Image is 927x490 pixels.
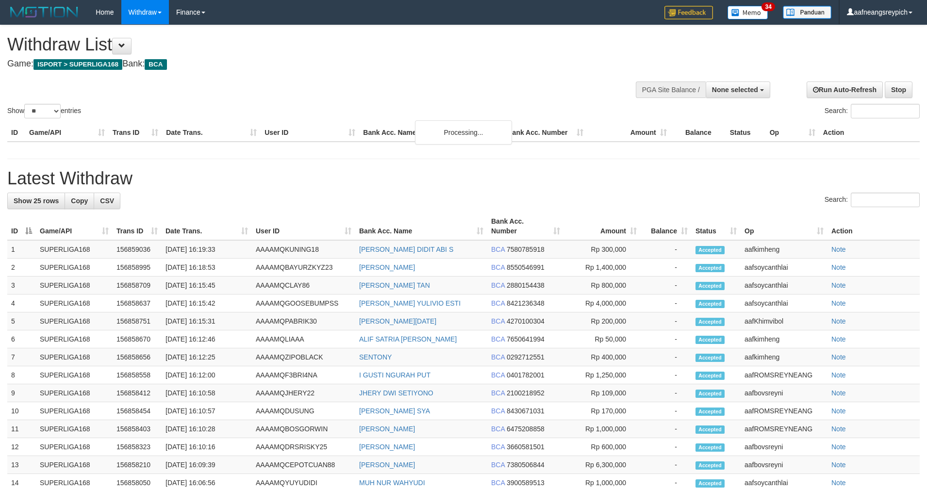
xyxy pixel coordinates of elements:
[252,294,355,312] td: AAAAMQGOOSEBUMPSS
[885,82,912,98] a: Stop
[162,124,261,142] th: Date Trans.
[487,212,564,240] th: Bank Acc. Number: activate to sort column ascending
[507,317,545,325] span: Copy 4270100304 to clipboard
[359,371,430,379] a: I GUSTI NGURAH PUT
[36,259,113,277] td: SUPERLIGA168
[761,2,775,11] span: 34
[7,294,36,312] td: 4
[7,420,36,438] td: 11
[14,197,59,205] span: Show 25 rows
[162,438,252,456] td: [DATE] 16:10:16
[7,169,920,188] h1: Latest Withdraw
[113,384,162,402] td: 156858412
[564,312,641,330] td: Rp 200,000
[113,366,162,384] td: 156858558
[828,212,920,240] th: Action
[741,259,828,277] td: aafsoycanthlai
[252,330,355,348] td: AAAAMQLIAAA
[831,479,846,487] a: Note
[507,245,545,253] span: Copy 7580785918 to clipboard
[7,193,65,209] a: Show 25 rows
[359,299,461,307] a: [PERSON_NAME] YULIVIO ESTI
[695,246,725,254] span: Accepted
[252,240,355,259] td: AAAAMQKUNING18
[503,124,587,142] th: Bank Acc. Number
[491,281,505,289] span: BCA
[162,240,252,259] td: [DATE] 16:19:33
[36,420,113,438] td: SUPERLIGA168
[741,402,828,420] td: aafROMSREYNEANG
[36,277,113,294] td: SUPERLIGA168
[741,212,828,240] th: Op: activate to sort column ascending
[415,120,512,145] div: Processing...
[7,35,608,54] h1: Withdraw List
[359,389,433,397] a: JHERY DWI SETIYONO
[641,312,692,330] td: -
[491,299,505,307] span: BCA
[7,104,81,118] label: Show entries
[695,443,725,452] span: Accepted
[695,461,725,470] span: Accepted
[252,402,355,420] td: AAAAMQDUSUNG
[507,443,545,451] span: Copy 3660581501 to clipboard
[252,259,355,277] td: AAAAMQBAYURZKYZ23
[507,479,545,487] span: Copy 3900589513 to clipboard
[113,402,162,420] td: 156858454
[491,245,505,253] span: BCA
[783,6,831,19] img: panduan.png
[109,124,162,142] th: Trans ID
[252,212,355,240] th: User ID: activate to sort column ascending
[564,294,641,312] td: Rp 4,000,000
[359,353,392,361] a: SENTONY
[641,294,692,312] td: -
[564,330,641,348] td: Rp 50,000
[564,212,641,240] th: Amount: activate to sort column ascending
[36,366,113,384] td: SUPERLIGA168
[741,348,828,366] td: aafkimheng
[71,197,88,205] span: Copy
[507,281,545,289] span: Copy 2880154438 to clipboard
[741,438,828,456] td: aafbovsreyni
[162,402,252,420] td: [DATE] 16:10:57
[819,124,920,142] th: Action
[695,354,725,362] span: Accepted
[7,456,36,474] td: 13
[831,281,846,289] a: Note
[252,420,355,438] td: AAAAMQBOSGORWIN
[94,193,120,209] a: CSV
[491,317,505,325] span: BCA
[507,407,545,415] span: Copy 8430671031 to clipboard
[113,438,162,456] td: 156858323
[252,438,355,456] td: AAAAMQDRSRISKY25
[359,425,415,433] a: [PERSON_NAME]
[831,461,846,469] a: Note
[7,330,36,348] td: 6
[162,348,252,366] td: [DATE] 16:12:25
[641,240,692,259] td: -
[706,82,770,98] button: None selected
[741,277,828,294] td: aafsoycanthlai
[359,245,453,253] a: [PERSON_NAME] DIDIT ABI S
[695,264,725,272] span: Accepted
[252,348,355,366] td: AAAAMQZIPOBLACK
[564,438,641,456] td: Rp 600,000
[7,5,81,19] img: MOTION_logo.png
[831,407,846,415] a: Note
[113,277,162,294] td: 156858709
[491,479,505,487] span: BCA
[695,425,725,434] span: Accepted
[162,420,252,438] td: [DATE] 16:10:28
[831,353,846,361] a: Note
[507,461,545,469] span: Copy 7380506844 to clipboard
[491,407,505,415] span: BCA
[113,348,162,366] td: 156858656
[741,366,828,384] td: aafROMSREYNEANG
[162,294,252,312] td: [DATE] 16:15:42
[695,372,725,380] span: Accepted
[252,312,355,330] td: AAAAMQPABRIK30
[162,259,252,277] td: [DATE] 16:18:53
[162,384,252,402] td: [DATE] 16:10:58
[162,456,252,474] td: [DATE] 16:09:39
[113,212,162,240] th: Trans ID: activate to sort column ascending
[36,312,113,330] td: SUPERLIGA168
